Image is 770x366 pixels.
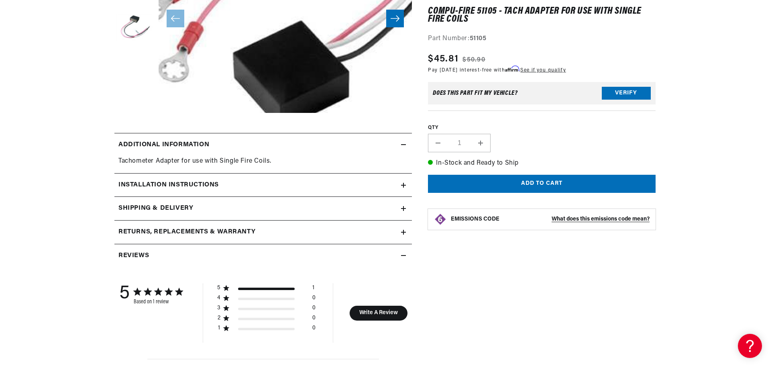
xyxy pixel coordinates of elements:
button: Slide right [386,10,404,27]
div: Part Number: [428,34,656,44]
div: 0 [312,305,316,315]
div: 0 [312,315,316,325]
button: Slide left [167,10,184,27]
div: 0 [312,294,316,305]
strong: EMISSIONS CODE [451,216,499,222]
summary: Additional information [114,133,412,157]
summary: Installation instructions [114,174,412,197]
div: Based on 1 review [134,299,183,305]
img: Emissions code [434,213,447,226]
div: 0 [312,325,316,335]
h2: Returns, Replacements & Warranty [118,227,255,237]
h2: Shipping & Delivery [118,203,193,214]
button: EMISSIONS CODEWhat does this emissions code mean? [451,216,650,223]
span: $45.81 [428,52,458,66]
div: 2 star by 0 reviews [217,315,316,325]
h2: Installation instructions [118,180,219,190]
summary: Returns, Replacements & Warranty [114,221,412,244]
div: 1 star by 0 reviews [217,325,316,335]
div: 5 star by 1 reviews [217,284,316,294]
button: Add to cart [428,175,656,193]
div: 5 [217,284,221,292]
s: $50.90 [462,55,485,65]
p: Tachometer Adapter for use with Single Fire Coils. [118,156,408,167]
div: 5 [119,283,130,305]
div: 3 star by 0 reviews [217,305,316,315]
h2: Reviews [118,251,149,261]
strong: 51105 [470,35,487,42]
p: In-Stock and Ready to Ship [428,158,656,169]
div: Does This part fit My vehicle? [433,90,517,96]
button: Write A Review [349,306,407,321]
button: Verify [602,87,651,100]
a: See if you qualify - Learn more about Affirm Financing (opens in modal) [520,68,566,73]
div: 1 [312,284,314,294]
h2: Additional information [118,140,209,150]
div: 1 [217,325,221,332]
span: Affirm [505,66,519,72]
strong: What does this emissions code mean? [552,216,650,222]
h1: Compu-Fire 51105 - Tach Adapter for use with Single Fire Coils [428,7,656,24]
div: 2 [217,315,221,322]
div: 3 [217,305,221,312]
summary: Reviews [114,244,412,268]
label: QTY [428,125,656,131]
summary: Shipping & Delivery [114,197,412,220]
div: 4 [217,294,221,302]
button: Load image 3 in gallery view [114,8,155,49]
div: 4 star by 0 reviews [217,294,316,305]
p: Pay [DATE] interest-free with . [428,66,566,74]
